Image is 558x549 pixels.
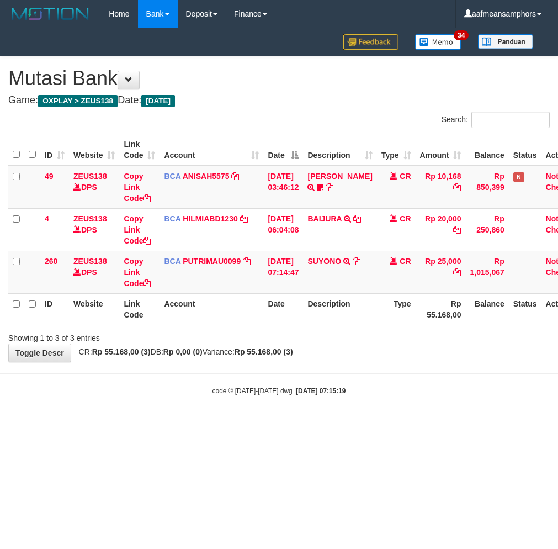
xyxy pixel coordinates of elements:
a: ZEUS138 [73,257,107,266]
a: Copy Rp 25,000 to clipboard [453,268,461,277]
td: [DATE] 06:04:08 [263,208,303,251]
th: Status [509,134,541,166]
span: Has Note [513,172,524,182]
label: Search: [442,112,550,128]
span: OXPLAY > ZEUS138 [38,95,118,107]
a: [PERSON_NAME] [307,172,372,181]
a: Copy BAIJURA to clipboard [353,214,361,223]
div: Showing 1 to 3 of 3 entries [8,328,224,344]
input: Search: [471,112,550,128]
a: Copy Link Code [124,172,151,203]
a: Copy PUTRIMAU0099 to clipboard [243,257,251,266]
strong: Rp 0,00 (0) [163,347,203,356]
span: CR [400,172,411,181]
td: [DATE] 07:14:47 [263,251,303,293]
td: Rp 250,860 [465,208,508,251]
a: Toggle Descr [8,344,71,362]
th: Link Code: activate to sort column ascending [119,134,160,166]
small: code © [DATE]-[DATE] dwg | [212,387,346,395]
span: 260 [45,257,57,266]
td: [DATE] 03:46:12 [263,166,303,209]
img: panduan.png [478,34,533,49]
h4: Game: Date: [8,95,550,106]
th: Balance [465,293,508,325]
a: Copy Rp 10,168 to clipboard [453,183,461,192]
td: Rp 20,000 [416,208,466,251]
a: Copy HILMIABD1230 to clipboard [240,214,248,223]
th: Type: activate to sort column ascending [377,134,416,166]
td: DPS [69,208,119,251]
td: DPS [69,251,119,293]
th: Account [160,293,263,325]
td: DPS [69,166,119,209]
strong: Rp 55.168,00 (3) [235,347,293,356]
td: Rp 1,015,067 [465,251,508,293]
a: SUYONO [307,257,341,266]
th: Amount: activate to sort column ascending [416,134,466,166]
a: ZEUS138 [73,172,107,181]
strong: [DATE] 07:15:19 [296,387,346,395]
a: PUTRIMAU0099 [183,257,241,266]
a: Copy Link Code [124,257,151,288]
img: Button%20Memo.svg [415,34,461,50]
span: BCA [164,214,180,223]
img: MOTION_logo.png [8,6,92,22]
th: Description: activate to sort column ascending [303,134,376,166]
span: 49 [45,172,54,181]
th: Description [303,293,376,325]
h1: Mutasi Bank [8,67,550,89]
th: ID [40,293,69,325]
span: BCA [164,257,180,266]
span: 34 [454,30,469,40]
strong: Rp 55.168,00 (3) [92,347,151,356]
th: Type [377,293,416,325]
span: [DATE] [141,95,175,107]
a: Copy SUYONO to clipboard [353,257,360,266]
a: ANISAH5575 [183,172,230,181]
th: Website [69,293,119,325]
a: ZEUS138 [73,214,107,223]
a: Copy Link Code [124,214,151,245]
th: ID: activate to sort column ascending [40,134,69,166]
a: Copy INA PAUJANAH to clipboard [326,183,333,192]
span: CR [400,257,411,266]
th: Date [263,293,303,325]
th: Website: activate to sort column ascending [69,134,119,166]
span: 4 [45,214,49,223]
th: Balance [465,134,508,166]
td: Rp 850,399 [465,166,508,209]
td: Rp 10,168 [416,166,466,209]
a: HILMIABD1230 [183,214,238,223]
a: BAIJURA [307,214,342,223]
span: CR [400,214,411,223]
th: Rp 55.168,00 [416,293,466,325]
a: 34 [407,28,470,56]
span: BCA [164,172,180,181]
th: Link Code [119,293,160,325]
td: Rp 25,000 [416,251,466,293]
span: CR: DB: Variance: [73,347,293,356]
th: Status [509,293,541,325]
a: Copy Rp 20,000 to clipboard [453,225,461,234]
th: Account: activate to sort column ascending [160,134,263,166]
img: Feedback.jpg [343,34,398,50]
th: Date: activate to sort column descending [263,134,303,166]
a: Copy ANISAH5575 to clipboard [231,172,239,181]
